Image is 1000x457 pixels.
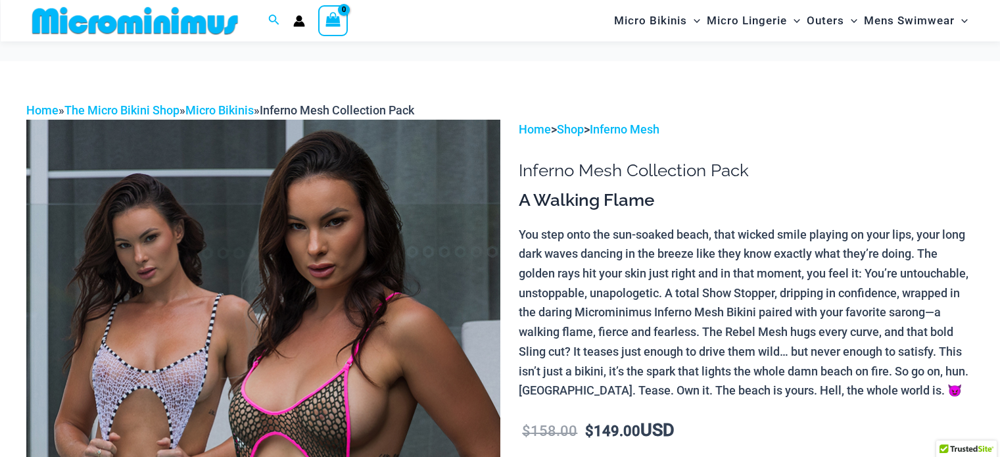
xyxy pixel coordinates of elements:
a: OutersMenu ToggleMenu Toggle [803,4,861,37]
p: You step onto the sun-soaked beach, that wicked smile playing on your lips, your long dark waves ... [519,225,974,400]
a: Micro BikinisMenu ToggleMenu Toggle [611,4,703,37]
a: Account icon link [293,15,305,27]
span: $ [522,423,531,439]
p: > > [519,120,974,139]
a: Micro Bikinis [185,103,254,117]
a: Shop [557,122,584,136]
span: $ [585,423,594,439]
span: Inferno Mesh Collection Pack [260,103,414,117]
span: Menu Toggle [787,4,800,37]
a: Mens SwimwearMenu ToggleMenu Toggle [861,4,971,37]
bdi: 158.00 [522,423,577,439]
nav: Site Navigation [609,2,974,39]
a: Home [26,103,59,117]
a: View Shopping Cart, empty [318,5,348,36]
a: The Micro Bikini Shop [64,103,179,117]
bdi: 149.00 [585,423,640,439]
span: Menu Toggle [844,4,857,37]
span: Mens Swimwear [864,4,955,37]
span: Menu Toggle [687,4,700,37]
a: Micro LingerieMenu ToggleMenu Toggle [703,4,803,37]
span: » » » [26,103,414,117]
span: Outers [807,4,844,37]
p: USD [519,421,974,441]
span: Menu Toggle [955,4,968,37]
a: Search icon link [268,12,280,29]
img: MM SHOP LOGO FLAT [27,6,243,36]
h3: A Walking Flame [519,189,974,212]
span: Micro Bikinis [614,4,687,37]
h1: Inferno Mesh Collection Pack [519,160,974,181]
span: Micro Lingerie [707,4,787,37]
a: Home [519,122,551,136]
a: Inferno Mesh [590,122,659,136]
